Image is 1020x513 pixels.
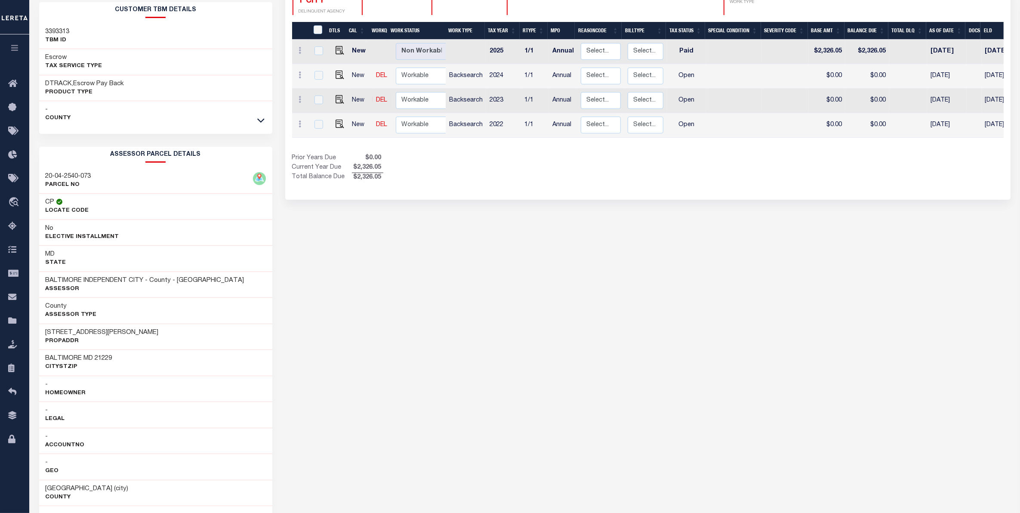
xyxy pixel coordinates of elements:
[46,485,129,493] h3: [GEOGRAPHIC_DATA] (city)
[809,40,845,64] td: $2,326.05
[844,22,888,40] th: Balance Due: activate to sort column ascending
[520,22,548,40] th: RType: activate to sort column ascending
[667,40,706,64] td: Paid
[761,22,808,40] th: Severity Code: activate to sort column ascending
[292,22,308,40] th: &nbsp;&nbsp;&nbsp;&nbsp;&nbsp;&nbsp;&nbsp;&nbsp;&nbsp;&nbsp;
[308,22,326,40] th: &nbsp;
[845,113,889,138] td: $0.00
[486,89,521,113] td: 2023
[46,259,66,267] p: State
[446,89,486,113] td: Backsearch
[348,89,373,113] td: New
[352,173,383,182] span: $2,326.05
[46,458,59,467] h3: -
[549,64,577,89] td: Annual
[667,64,706,89] td: Open
[345,22,368,40] th: CAL: activate to sort column ascending
[486,113,521,138] td: 2022
[376,97,387,103] a: DEL
[46,114,71,123] p: County
[46,285,244,294] p: Assessor
[46,181,91,189] p: PARCEL NO
[348,40,373,64] td: New
[46,441,85,450] p: AccountNo
[927,64,967,89] td: [DATE]
[485,22,520,40] th: Tax Year: activate to sort column ascending
[46,28,70,36] h3: 3393313
[667,113,706,138] td: Open
[46,62,102,71] p: Tax Service Type
[387,22,446,40] th: Work Status
[446,64,486,89] td: Backsearch
[46,354,112,363] h3: BALTIMORE MD 21229
[982,113,1020,138] td: [DATE]
[980,22,1020,40] th: ELD: activate to sort column ascending
[46,363,112,371] p: CityStZip
[845,64,889,89] td: $0.00
[46,276,244,285] h3: BALTIMORE INDEPENDENT CITY - County - [GEOGRAPHIC_DATA]
[809,64,845,89] td: $0.00
[376,122,387,128] a: DEL
[46,172,91,181] h3: 20-04-2540-073
[46,337,159,346] p: PropAddr
[927,89,967,113] td: [DATE]
[46,88,124,97] p: Product Type
[622,22,666,40] th: BillType: activate to sort column ascending
[46,415,65,423] p: Legal
[348,113,373,138] td: New
[575,22,622,40] th: ReasonCode: activate to sort column ascending
[926,22,966,40] th: As of Date: activate to sort column ascending
[521,89,549,113] td: 1/1
[705,22,761,40] th: Special Condition: activate to sort column ascending
[46,224,54,233] h3: No
[46,493,129,502] p: County
[299,9,352,15] p: DELINQUENT AGENCY
[46,198,55,207] h3: CP
[46,302,97,311] h3: County
[845,89,889,113] td: $0.00
[486,64,521,89] td: 2024
[352,154,383,163] span: $0.00
[521,64,549,89] td: 1/1
[46,389,86,398] p: Homeowner
[46,80,124,88] h3: DTRACK,Escrow Pay Back
[39,147,272,163] h2: ASSESSOR PARCEL DETAILS
[8,197,22,208] i: travel_explore
[46,433,85,441] h3: -
[46,467,59,476] p: Geo
[376,73,387,79] a: DEL
[888,22,926,40] th: Total DLQ: activate to sort column ascending
[548,22,575,40] th: MPO
[46,250,66,259] h3: MD
[46,105,71,114] h3: -
[292,154,352,163] td: Prior Years Due
[549,113,577,138] td: Annual
[46,233,119,241] p: Elective Installment
[368,22,387,40] th: WorkQ
[39,2,272,18] h2: CUSTOMER TBM DETAILS
[549,89,577,113] td: Annual
[549,40,577,64] td: Annual
[982,64,1020,89] td: [DATE]
[809,113,845,138] td: $0.00
[809,89,845,113] td: $0.00
[326,22,345,40] th: DTLS
[352,163,383,173] span: $2,326.05
[46,311,97,319] p: Assessor Type
[808,22,844,40] th: Base Amt: activate to sort column ascending
[965,22,980,40] th: Docs
[982,40,1020,64] td: [DATE]
[292,163,352,173] td: Current Year Due
[46,53,102,62] h3: Escrow
[845,40,889,64] td: $2,326.05
[521,113,549,138] td: 1/1
[445,22,484,40] th: Work Type
[348,64,373,89] td: New
[46,380,86,389] h3: -
[486,40,521,64] td: 2025
[46,207,89,215] p: Locate Code
[521,40,549,64] td: 1/1
[927,40,967,64] td: [DATE]
[667,89,706,113] td: Open
[446,113,486,138] td: Backsearch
